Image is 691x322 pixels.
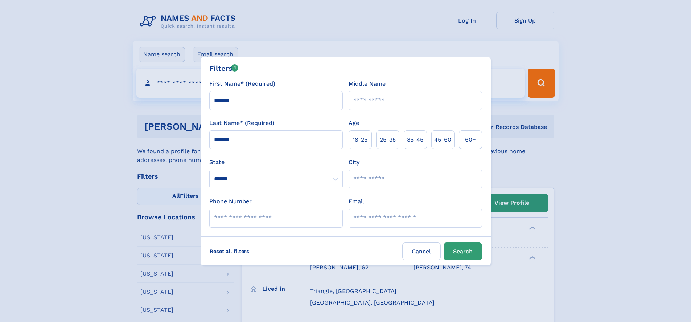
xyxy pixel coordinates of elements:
[209,63,239,74] div: Filters
[209,119,275,127] label: Last Name* (Required)
[407,135,423,144] span: 35‑45
[209,197,252,206] label: Phone Number
[209,158,343,167] label: State
[349,119,359,127] label: Age
[434,135,451,144] span: 45‑60
[353,135,367,144] span: 18‑25
[444,242,482,260] button: Search
[205,242,254,260] label: Reset all filters
[349,158,359,167] label: City
[465,135,476,144] span: 60+
[209,80,275,88] label: First Name* (Required)
[349,197,364,206] label: Email
[402,242,441,260] label: Cancel
[380,135,396,144] span: 25‑35
[349,80,386,88] label: Middle Name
